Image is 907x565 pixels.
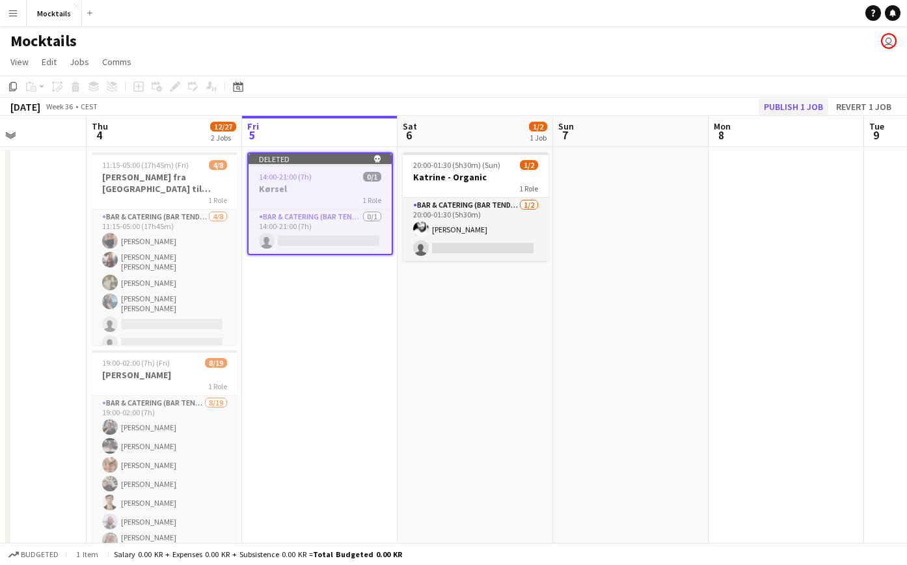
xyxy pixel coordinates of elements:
span: 1 Role [208,381,227,391]
span: View [10,56,29,68]
div: Salary 0.00 KR + Expenses 0.00 KR + Subsistence 0.00 KR = [114,549,402,559]
span: 4 [90,128,108,143]
span: 1 Role [362,195,381,205]
span: 7 [556,128,574,143]
button: Mocktails [27,1,82,26]
span: 1/2 [529,122,547,131]
span: Jobs [70,56,89,68]
span: Edit [42,56,57,68]
span: 19:00-02:00 (7h) (Fri) [102,358,170,368]
div: 2 Jobs [211,133,236,143]
button: Budgeted [7,547,61,562]
app-card-role: Bar & Catering (Bar Tender)4/811:15-05:00 (17h45m)[PERSON_NAME][PERSON_NAME] [PERSON_NAME] [PERSO... [92,210,237,394]
span: 8/19 [205,358,227,368]
app-job-card: 19:00-02:00 (7h) (Fri)8/19[PERSON_NAME]1 RoleBar & Catering (Bar Tender)8/1919:00-02:00 (7h)[PERS... [92,350,237,543]
span: Tue [869,120,884,132]
span: Sun [558,120,574,132]
h1: Mocktails [10,31,77,51]
app-job-card: Deleted 14:00-21:00 (7h)0/1Kørsel1 RoleBar & Catering (Bar Tender)0/114:00-21:00 (7h) [247,152,393,255]
h3: [PERSON_NAME] [92,369,237,381]
div: Deleted [249,154,392,164]
app-card-role: Bar & Catering (Bar Tender)1/220:00-01:30 (5h30m)[PERSON_NAME] [403,198,548,261]
span: Fri [247,120,259,132]
app-job-card: 20:00-01:30 (5h30m) (Sun)1/2Katrine - Organic1 RoleBar & Catering (Bar Tender)1/220:00-01:30 (5h3... [403,152,548,261]
div: [DATE] [10,100,40,113]
span: 8 [712,128,731,143]
a: Comms [97,53,137,70]
span: 1 Role [519,184,538,193]
span: Budgeted [21,550,59,559]
span: 4/8 [209,160,227,170]
span: 11:15-05:00 (17h45m) (Fri) [102,160,189,170]
h3: [PERSON_NAME] fra [GEOGRAPHIC_DATA] til [GEOGRAPHIC_DATA] [92,171,237,195]
span: 14:00-21:00 (7h) [259,172,312,182]
button: Publish 1 job [759,98,828,115]
span: 9 [867,128,884,143]
span: Mon [714,120,731,132]
span: Comms [102,56,131,68]
span: Week 36 [43,102,75,111]
span: 0/1 [363,172,381,182]
span: 6 [401,128,417,143]
span: 1 item [72,549,103,559]
div: CEST [81,102,98,111]
a: Jobs [64,53,94,70]
span: Sat [403,120,417,132]
span: 20:00-01:30 (5h30m) (Sun) [413,160,500,170]
span: Thu [92,120,108,132]
a: Edit [36,53,62,70]
app-job-card: 11:15-05:00 (17h45m) (Fri)4/8[PERSON_NAME] fra [GEOGRAPHIC_DATA] til [GEOGRAPHIC_DATA]1 RoleBar &... [92,152,237,345]
app-user-avatar: Hektor Pantas [881,33,897,49]
h3: Kørsel [249,183,392,195]
span: 12/27 [210,122,236,131]
span: 5 [245,128,259,143]
button: Revert 1 job [831,98,897,115]
h3: Katrine - Organic [403,171,548,183]
span: 1/2 [520,160,538,170]
a: View [5,53,34,70]
span: 1 Role [208,195,227,205]
span: Total Budgeted 0.00 KR [313,549,402,559]
app-card-role: Bar & Catering (Bar Tender)0/114:00-21:00 (7h) [249,210,392,254]
div: 1 Job [530,133,547,143]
